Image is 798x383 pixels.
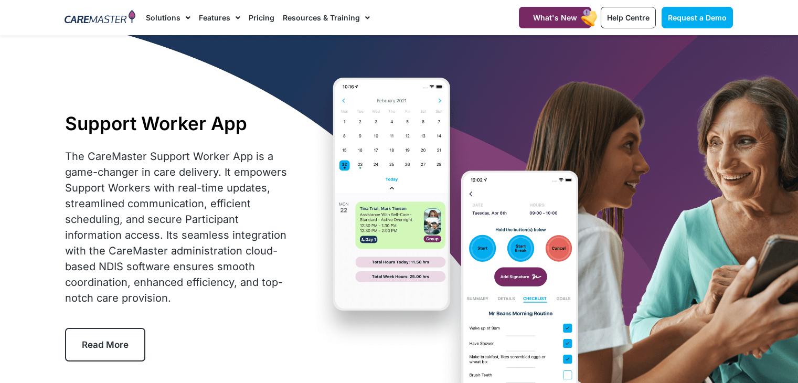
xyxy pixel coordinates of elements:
[601,7,656,28] a: Help Centre
[607,13,650,22] span: Help Centre
[65,148,292,306] div: The CareMaster Support Worker App is a game-changer in care delivery. It empowers Support Workers...
[65,328,145,361] a: Read More
[662,7,733,28] a: Request a Demo
[668,13,727,22] span: Request a Demo
[82,339,129,350] span: Read More
[533,13,577,22] span: What's New
[519,7,591,28] a: What's New
[65,112,292,134] h1: Support Worker App
[65,10,135,26] img: CareMaster Logo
